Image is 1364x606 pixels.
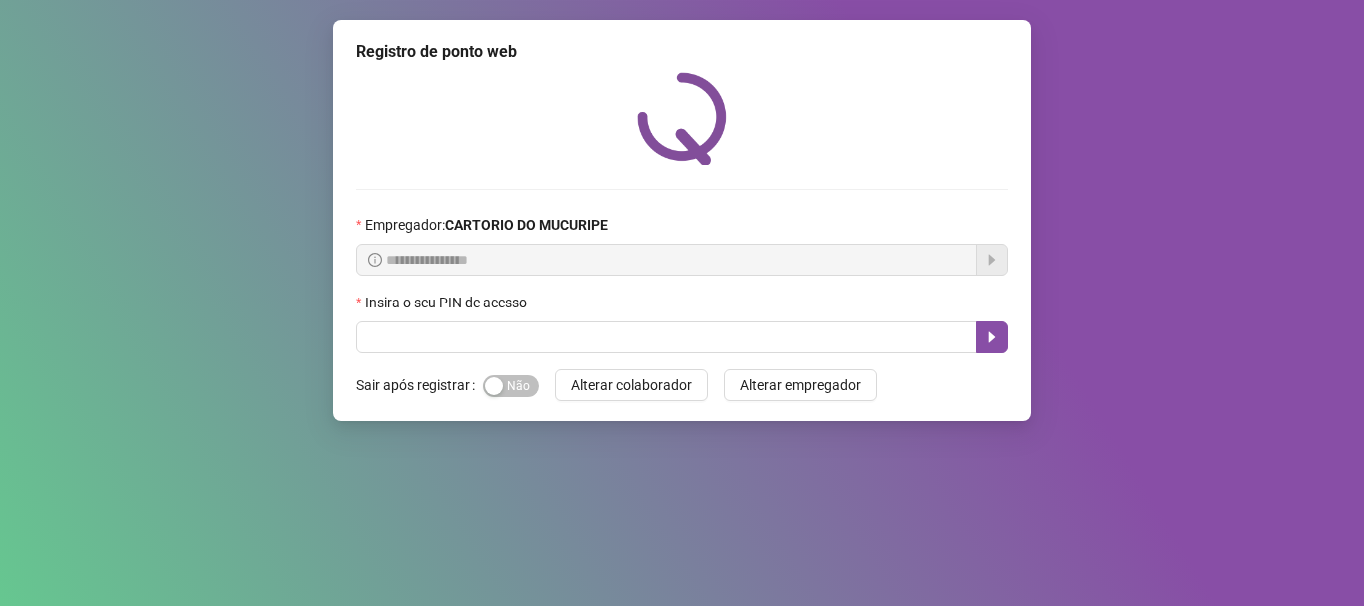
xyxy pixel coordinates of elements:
div: Registro de ponto web [356,40,1008,64]
span: info-circle [368,253,382,267]
span: caret-right [984,329,1000,345]
span: Alterar empregador [740,374,861,396]
span: Alterar colaborador [571,374,692,396]
button: Alterar empregador [724,369,877,401]
label: Sair após registrar [356,369,483,401]
label: Insira o seu PIN de acesso [356,292,540,313]
strong: CARTORIO DO MUCURIPE [445,217,608,233]
img: QRPoint [637,72,727,165]
span: Empregador : [365,214,608,236]
button: Alterar colaborador [555,369,708,401]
